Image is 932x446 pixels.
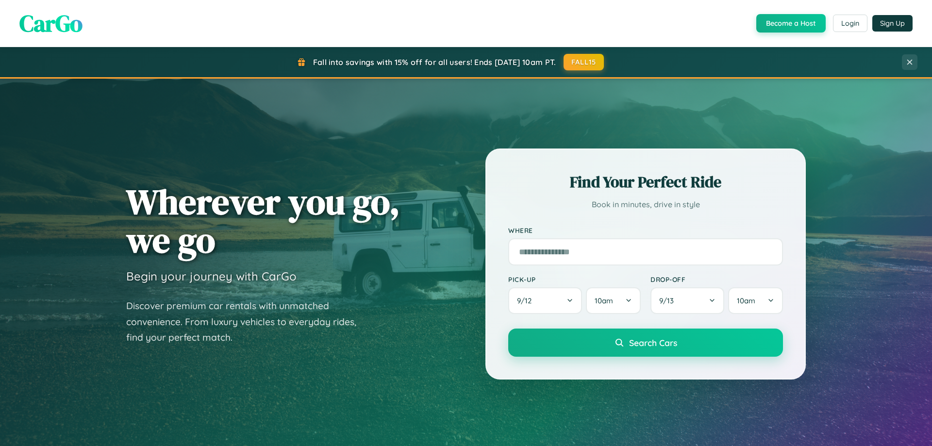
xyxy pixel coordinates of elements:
[728,287,783,314] button: 10am
[629,337,677,348] span: Search Cars
[586,287,641,314] button: 10am
[313,57,556,67] span: Fall into savings with 15% off for all users! Ends [DATE] 10am PT.
[650,275,783,283] label: Drop-off
[517,296,536,305] span: 9 / 12
[508,198,783,212] p: Book in minutes, drive in style
[564,54,604,70] button: FALL15
[595,296,613,305] span: 10am
[659,296,679,305] span: 9 / 13
[756,14,826,33] button: Become a Host
[508,226,783,234] label: Where
[508,275,641,283] label: Pick-up
[833,15,867,32] button: Login
[126,298,369,346] p: Discover premium car rentals with unmatched convenience. From luxury vehicles to everyday rides, ...
[508,171,783,193] h2: Find Your Perfect Ride
[126,269,297,283] h3: Begin your journey with CarGo
[508,329,783,357] button: Search Cars
[126,182,400,259] h1: Wherever you go, we go
[872,15,913,32] button: Sign Up
[650,287,724,314] button: 9/13
[19,7,83,39] span: CarGo
[508,287,582,314] button: 9/12
[737,296,755,305] span: 10am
